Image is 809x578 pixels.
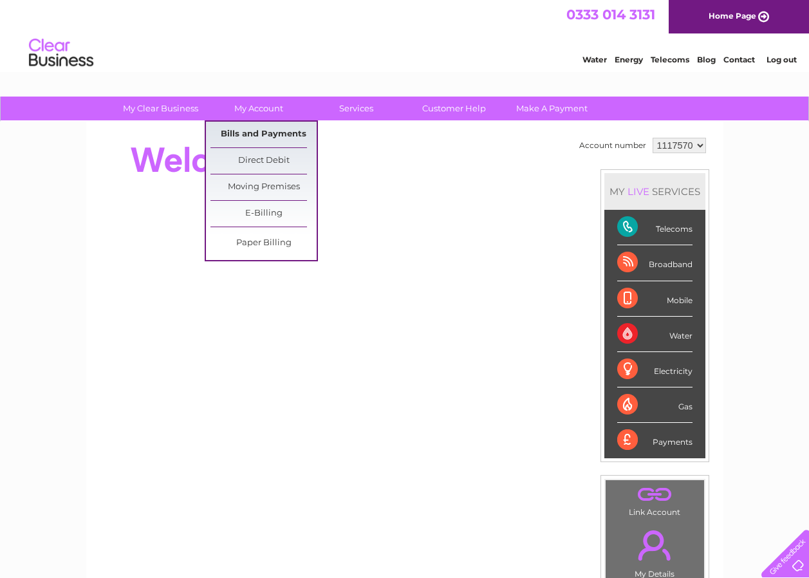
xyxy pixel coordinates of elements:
a: Services [303,97,409,120]
div: Broadband [617,245,693,281]
div: Electricity [617,352,693,387]
a: Blog [697,55,716,64]
div: Water [617,317,693,352]
div: Telecoms [617,210,693,245]
div: Gas [617,387,693,423]
div: MY SERVICES [604,173,705,210]
img: logo.png [28,33,94,73]
a: Log out [767,55,797,64]
a: 0333 014 3131 [566,6,655,23]
td: Link Account [605,480,705,520]
a: Paper Billing [210,230,317,256]
a: Energy [615,55,643,64]
a: . [609,523,701,568]
a: E-Billing [210,201,317,227]
div: LIVE [625,185,652,198]
a: My Account [205,97,312,120]
a: . [609,483,701,506]
a: Contact [723,55,755,64]
td: Account number [576,135,649,156]
a: Telecoms [651,55,689,64]
a: Water [582,55,607,64]
a: My Clear Business [107,97,214,120]
a: Customer Help [401,97,507,120]
div: Clear Business is a trading name of Verastar Limited (registered in [GEOGRAPHIC_DATA] No. 3667643... [101,7,709,62]
a: Direct Debit [210,148,317,174]
a: Moving Premises [210,174,317,200]
a: Bills and Payments [210,122,317,147]
a: Make A Payment [499,97,605,120]
div: Payments [617,423,693,458]
div: Mobile [617,281,693,317]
